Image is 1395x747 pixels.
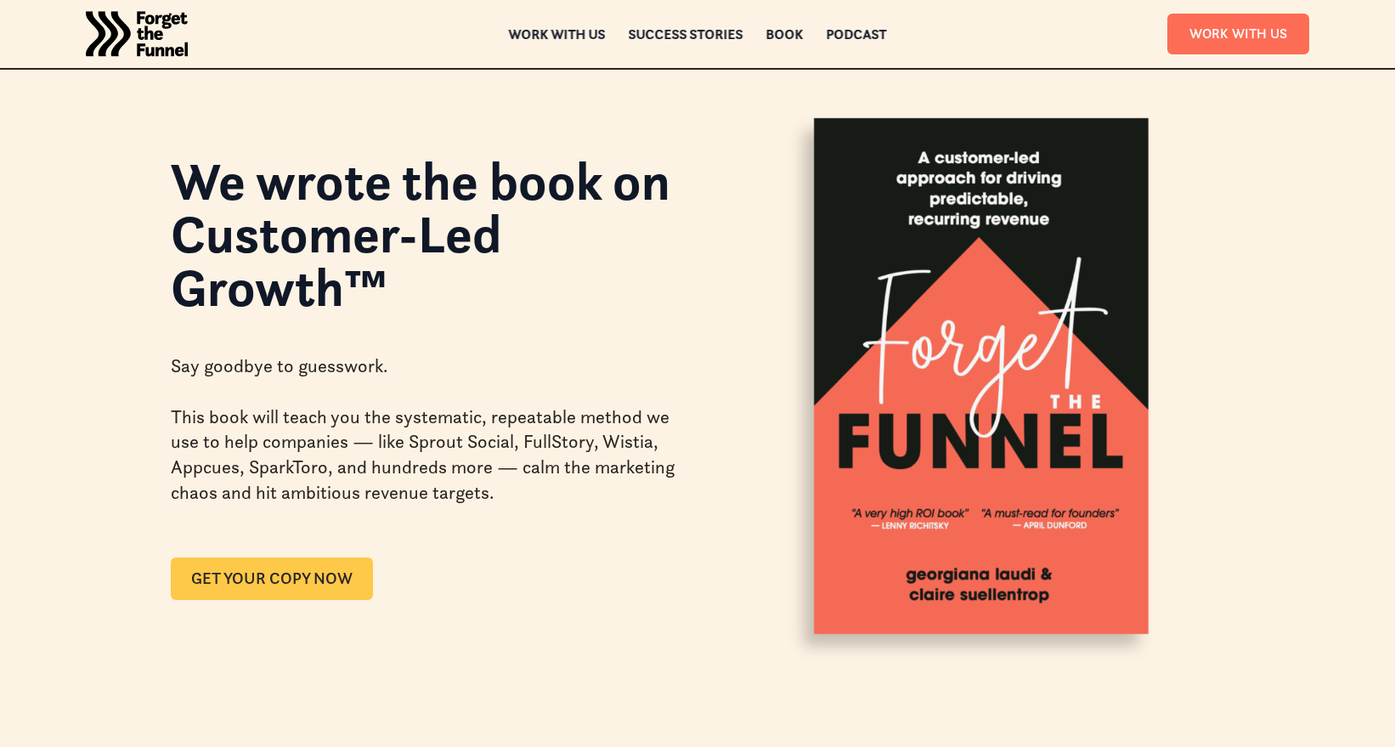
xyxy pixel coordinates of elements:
a: Work With Us [1167,14,1309,54]
img: Forget The Funnel book cover [769,56,1174,703]
div: Say goodbye to guesswork. This book will teach you the systematic, repeatable method we use to he... [171,326,677,532]
a: Book [766,28,804,40]
a: Work with us [509,28,606,40]
a: GET YOUR COPY NOW [171,557,373,600]
h1: We wrote the book on Customer-Led Growth™ [171,155,677,314]
a: Success Stories [629,28,743,40]
a: Podcast [827,28,887,40]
